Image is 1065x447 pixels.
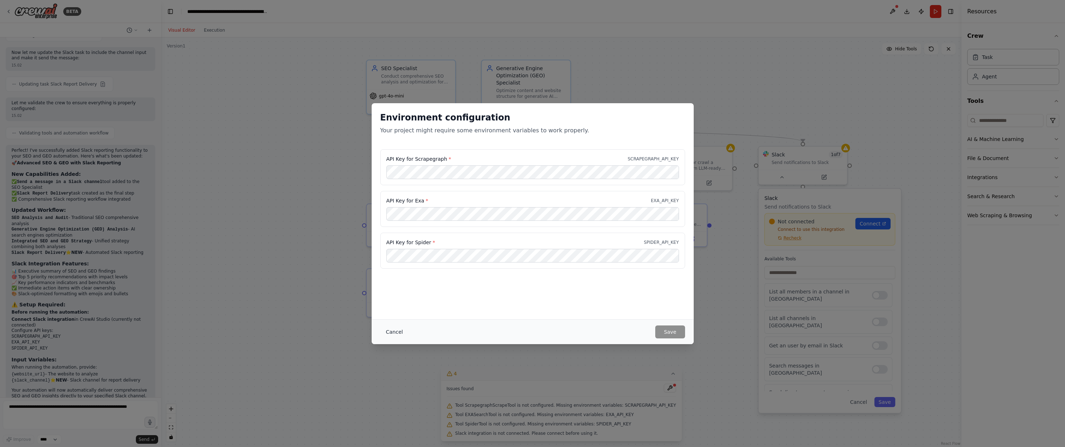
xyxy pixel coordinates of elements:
label: API Key for Scrapegraph [386,155,451,163]
p: Your project might require some environment variables to work properly. [380,126,685,135]
label: API Key for Spider [386,239,435,246]
p: SPIDER_API_KEY [644,240,679,245]
h2: Environment configuration [380,112,685,123]
label: API Key for Exa [386,197,428,204]
button: Cancel [380,325,409,338]
button: Save [655,325,685,338]
p: SCRAPEGRAPH_API_KEY [628,156,679,162]
p: EXA_API_KEY [651,198,679,204]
